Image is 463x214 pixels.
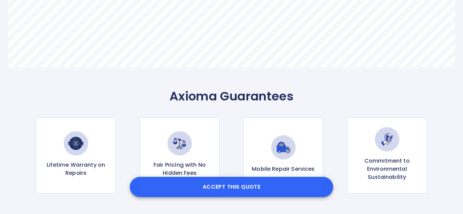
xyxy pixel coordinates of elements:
[8,89,455,104] p: Axioma Guarantees
[353,157,421,181] p: Commitment to Environmental Sustainability
[42,161,110,177] p: Lifetime Warranty on Repairs
[167,131,192,156] img: Fair Pricing with No Hidden Fees
[145,161,214,177] p: Fair Pricing with No Hidden Fees
[252,165,315,173] p: Mobile Repair Services
[375,127,399,151] img: Commitment to Environmental Sustainability
[64,131,88,156] img: Lifetime Warranty on Repairs
[130,177,333,197] button: Accept this Quote
[271,135,296,160] img: Mobile Repair Services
